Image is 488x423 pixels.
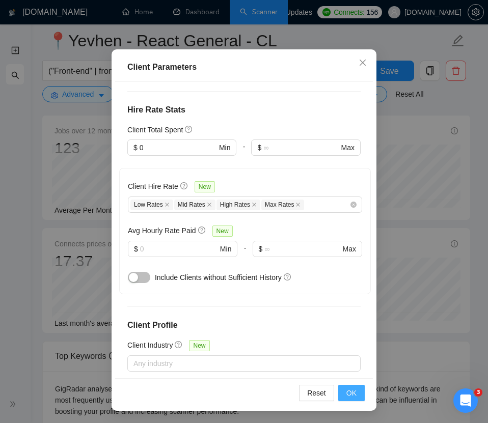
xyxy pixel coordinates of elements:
[453,388,478,413] iframe: Intercom live chat
[341,142,355,153] span: Max
[212,225,233,237] span: New
[264,243,340,255] input: ∞
[261,200,304,210] span: Max Rates
[359,59,367,67] span: close
[127,319,361,331] h4: Client Profile
[237,241,252,269] div: -
[140,243,218,255] input: 0
[307,387,326,399] span: Reset
[127,61,361,73] div: Client Parameters
[299,385,334,401] button: Reset
[155,273,282,281] span: Include Clients without Sufficient History
[130,200,173,210] span: Low Rates
[207,202,212,207] span: close
[140,142,217,153] input: 0
[474,388,482,397] span: 3
[219,142,231,153] span: Min
[128,225,196,236] h5: Avg Hourly Rate Paid
[175,341,183,349] span: question-circle
[127,104,361,116] h4: Hire Rate Stats
[189,340,209,351] span: New
[257,142,261,153] span: $
[349,49,376,77] button: Close
[134,243,138,255] span: $
[338,385,365,401] button: OK
[128,181,178,192] h5: Client Hire Rate
[220,243,232,255] span: Min
[284,273,292,281] span: question-circle
[127,124,183,135] h5: Client Total Spent
[295,202,301,207] span: close
[350,202,357,208] span: close-circle
[185,125,193,133] span: question-circle
[174,200,215,210] span: Mid Rates
[198,226,206,234] span: question-circle
[236,139,251,168] div: -
[165,202,170,207] span: close
[346,387,357,399] span: OK
[180,182,188,190] span: question-circle
[133,142,138,153] span: $
[263,142,339,153] input: ∞
[216,200,260,210] span: High Rates
[343,243,356,255] span: Max
[259,243,263,255] span: $
[127,340,173,351] h5: Client Industry
[195,181,215,192] span: New
[252,202,257,207] span: close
